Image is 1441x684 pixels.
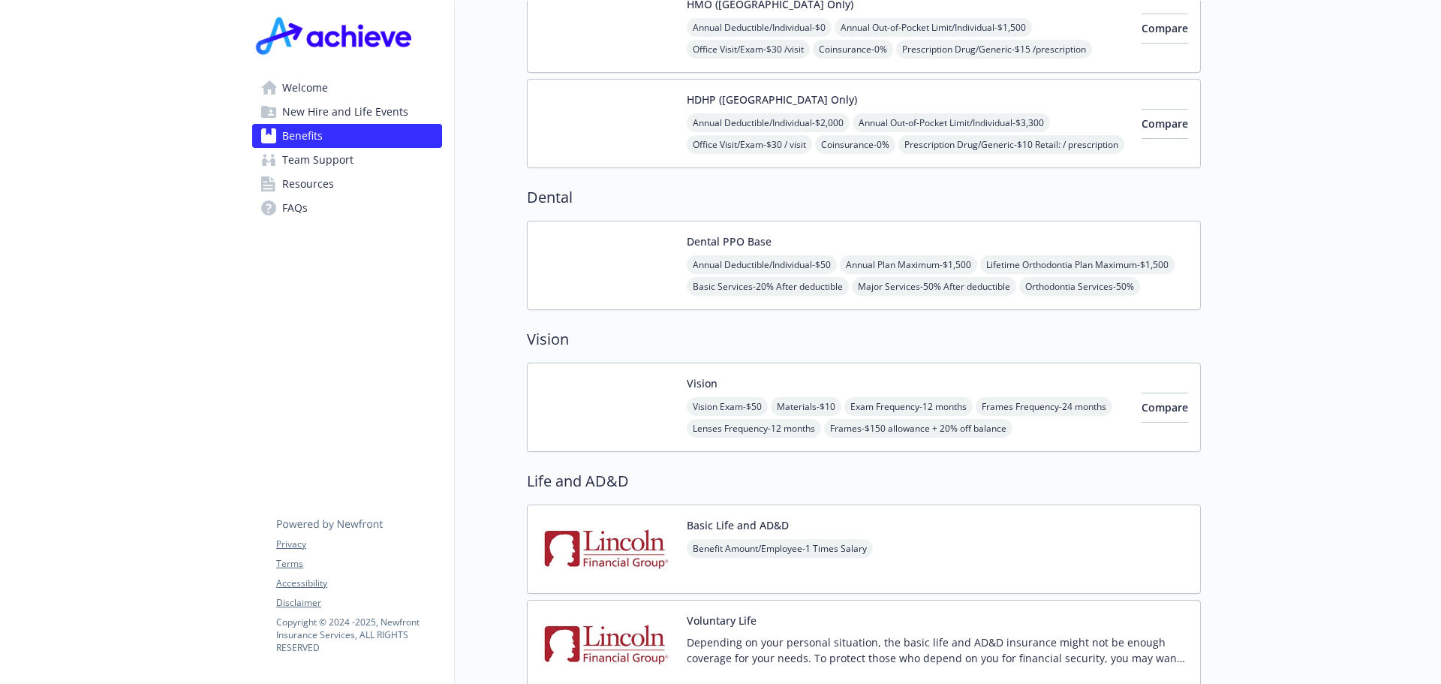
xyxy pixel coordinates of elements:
button: Compare [1142,393,1188,423]
img: Kaiser Permanente Insurance Company carrier logo [540,92,675,155]
span: Lenses Frequency - 12 months [687,419,821,438]
a: Benefits [252,124,442,148]
span: Compare [1142,400,1188,414]
span: Orthodontia Services - 50% [1019,277,1140,296]
button: Compare [1142,109,1188,139]
span: Prescription Drug/Generic - $15 /prescription [896,40,1092,59]
span: Vision Exam - $50 [687,397,768,416]
span: Annual Out-of-Pocket Limit/Individual - $1,500 [835,18,1032,37]
a: Terms [276,557,441,571]
a: Disclaimer [276,596,441,610]
span: Benefits [282,124,323,148]
span: Coinsurance - 0% [813,40,893,59]
span: Compare [1142,21,1188,35]
p: Copyright © 2024 - 2025 , Newfront Insurance Services, ALL RIGHTS RESERVED [276,616,441,654]
span: Annual Deductible/Individual - $2,000 [687,113,850,132]
span: Annual Deductible/Individual - $50 [687,255,837,274]
a: Accessibility [276,577,441,590]
a: New Hire and Life Events [252,100,442,124]
a: Team Support [252,148,442,172]
button: Basic Life and AD&D [687,517,789,533]
span: New Hire and Life Events [282,100,408,124]
h2: Dental [527,186,1201,209]
p: Depending on your personal situation, the basic life and AD&D insurance might not be enough cover... [687,634,1188,666]
span: Exam Frequency - 12 months [844,397,973,416]
span: Basic Services - 20% After deductible [687,277,849,296]
a: Welcome [252,76,442,100]
img: Vision Service Plan carrier logo [540,375,675,439]
img: Aetna Inc carrier logo [540,234,675,297]
span: Compare [1142,116,1188,131]
a: Resources [252,172,442,196]
button: Voluntary Life [687,613,757,628]
span: Frames Frequency - 24 months [976,397,1112,416]
span: Office Visit/Exam - $30 / visit [687,135,812,154]
span: Frames - $150 allowance + 20% off balance [824,419,1012,438]
button: Vision [687,375,717,391]
h2: Life and AD&D [527,470,1201,493]
span: Benefit Amount/Employee - 1 Times Salary [687,539,873,558]
span: Annual Deductible/Individual - $0 [687,18,832,37]
span: Resources [282,172,334,196]
img: Lincoln Financial Group carrier logo [540,613,675,676]
span: Welcome [282,76,328,100]
button: HDHP ([GEOGRAPHIC_DATA] Only) [687,92,857,107]
span: Team Support [282,148,353,172]
button: Dental PPO Base [687,234,772,249]
a: Privacy [276,538,441,551]
img: Lincoln Financial Group carrier logo [540,517,675,581]
button: Compare [1142,14,1188,44]
a: FAQs [252,196,442,220]
h2: Vision [527,328,1201,351]
span: Lifetime Orthodontia Plan Maximum - $1,500 [980,255,1175,274]
span: Prescription Drug/Generic - $10 Retail: / prescription [898,135,1124,154]
span: Coinsurance - 0% [815,135,895,154]
span: Annual Plan Maximum - $1,500 [840,255,977,274]
span: Office Visit/Exam - $30 /visit [687,40,810,59]
span: Major Services - 50% After deductible [852,277,1016,296]
span: Materials - $10 [771,397,841,416]
span: FAQs [282,196,308,220]
span: Annual Out-of-Pocket Limit/Individual - $3,300 [853,113,1050,132]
